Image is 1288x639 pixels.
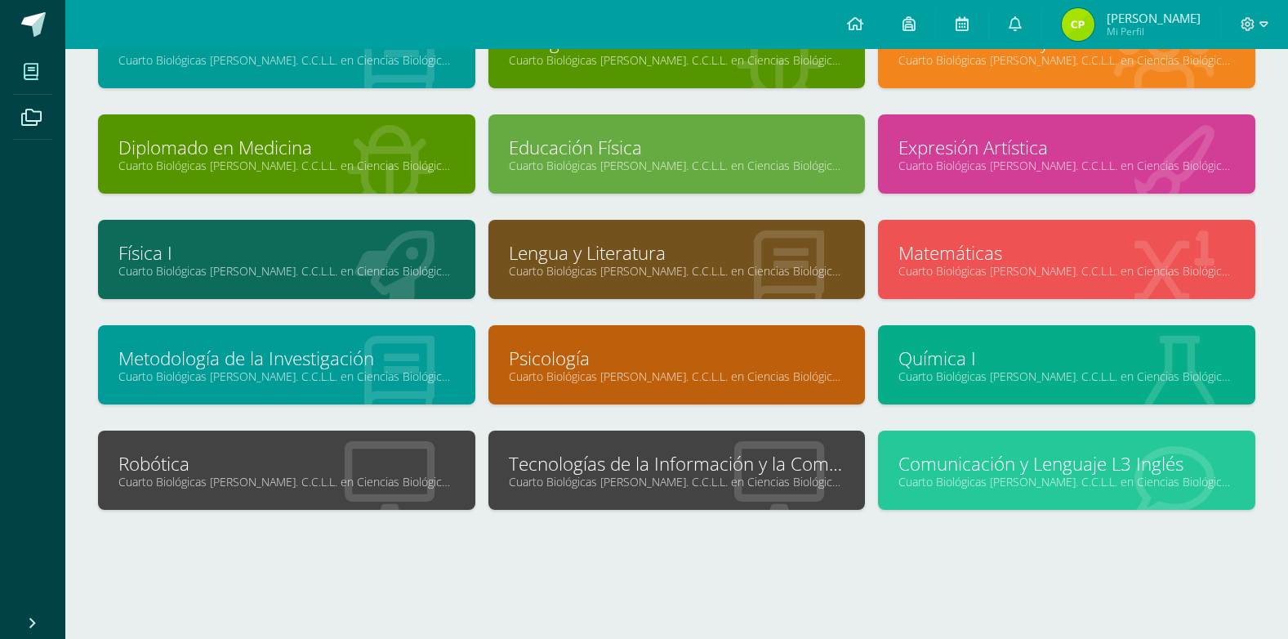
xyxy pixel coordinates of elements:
[898,474,1235,489] a: Cuarto Biológicas [PERSON_NAME]. C.C.L.L. en Ciencias Biológicas "LEVEL 2 B"
[509,346,845,371] a: Psicología
[118,52,455,68] a: Cuarto Biológicas [PERSON_NAME]. C.C.L.L. en Ciencias Biológicas "A"
[898,135,1235,160] a: Expresión Artística
[898,263,1235,279] a: Cuarto Biológicas [PERSON_NAME]. C.C.L.L. en Ciencias Biológicas "A"
[1107,25,1201,38] span: Mi Perfil
[1107,10,1201,26] span: [PERSON_NAME]
[118,474,455,489] a: Cuarto Biológicas [PERSON_NAME]. C.C.L.L. en Ciencias Biológicas "A"
[118,240,455,266] a: Física I
[509,158,845,173] a: Cuarto Biológicas [PERSON_NAME]. C.C.L.L. en Ciencias Biológicas "A"
[509,474,845,489] a: Cuarto Biológicas [PERSON_NAME]. C.C.L.L. en Ciencias Biológicas "A"
[898,451,1235,476] a: Comunicación y Lenguaje L3 Inglés
[509,451,845,476] a: Tecnologías de la Información y la Comunicación I
[898,52,1235,68] a: Cuarto Biológicas [PERSON_NAME]. C.C.L.L. en Ciencias Biológicas "A"
[898,158,1235,173] a: Cuarto Biológicas [PERSON_NAME]. C.C.L.L. en Ciencias Biológicas "A"
[118,369,455,384] a: Cuarto Biológicas [PERSON_NAME]. C.C.L.L. en Ciencias Biológicas "A"
[509,240,845,266] a: Lengua y Literatura
[509,369,845,384] a: Cuarto Biológicas [PERSON_NAME]. C.C.L.L. en Ciencias Biológicas "A"
[509,135,845,160] a: Educación Física
[118,135,455,160] a: Diplomado en Medicina
[509,52,845,68] a: Cuarto Biológicas [PERSON_NAME]. C.C.L.L. en Ciencias Biológicas "A"
[1062,8,1094,41] img: 7e3d8ba26f65a79d0c10916d139d03d2.png
[118,346,455,371] a: Metodología de la Investigación
[118,451,455,476] a: Robótica
[898,369,1235,384] a: Cuarto Biológicas [PERSON_NAME]. C.C.L.L. en Ciencias Biológicas "A"
[509,263,845,279] a: Cuarto Biológicas [PERSON_NAME]. C.C.L.L. en Ciencias Biológicas "A"
[898,346,1235,371] a: Química I
[898,240,1235,266] a: Matemáticas
[118,158,455,173] a: Cuarto Biológicas [PERSON_NAME]. C.C.L.L. en Ciencias Biológicas "A"
[118,263,455,279] a: Cuarto Biológicas [PERSON_NAME]. C.C.L.L. en Ciencias Biológicas "A"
